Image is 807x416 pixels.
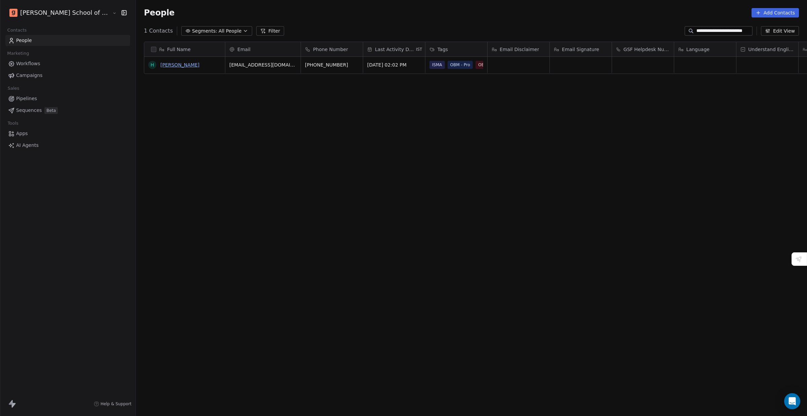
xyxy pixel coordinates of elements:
span: Sequences [16,107,42,114]
span: Help & Support [101,401,131,407]
div: Understand English? [736,42,798,56]
a: People [5,35,130,46]
span: OBM - Pro [448,61,473,69]
span: GSF Helpdesk Number [623,46,670,53]
span: 1 Contacts [144,27,173,35]
div: Email Disclaimer [488,42,549,56]
a: Apps [5,128,130,139]
span: Email [237,46,251,53]
span: Language [686,46,709,53]
span: AI Agents [16,142,39,149]
span: Beta [44,107,58,114]
span: [PERSON_NAME] School of Finance LLP [20,8,111,17]
span: [DATE] 02:02 PM [367,61,421,68]
a: [PERSON_NAME] [160,62,199,68]
img: Goela%20School%20Logos%20(4).png [9,9,17,17]
span: People [16,37,32,44]
span: Marketing [4,48,32,58]
a: Campaigns [5,70,130,81]
span: Understand English? [748,46,794,53]
div: Email Signature [550,42,612,56]
span: Pipelines [16,95,37,102]
button: Filter [256,26,284,36]
span: [PHONE_NUMBER] [305,61,359,68]
span: Phone Number [313,46,348,53]
span: IST [416,47,422,52]
div: Full Name [144,42,225,56]
a: Workflows [5,58,130,69]
span: People [144,8,175,18]
a: Pipelines [5,93,130,104]
span: All People [219,28,241,35]
span: Contacts [4,25,30,35]
span: [EMAIL_ADDRESS][DOMAIN_NAME] [229,61,297,68]
span: Full Name [167,46,191,53]
span: OBM lock-in offer [475,61,516,69]
span: Email Signature [562,46,599,53]
div: Language [674,42,736,56]
span: ISMA [429,61,445,69]
div: grid [144,57,225,392]
div: Open Intercom Messenger [784,393,800,409]
a: Help & Support [94,401,131,407]
span: Last Activity Date [375,46,415,53]
div: Email [225,42,301,56]
button: [PERSON_NAME] School of Finance LLP [8,7,108,18]
span: Campaigns [16,72,42,79]
span: Tags [437,46,448,53]
div: Last Activity DateIST [363,42,425,56]
button: Edit View [761,26,799,36]
div: Phone Number [301,42,363,56]
span: Apps [16,130,28,137]
span: Sales [5,83,22,93]
span: Tools [5,118,21,128]
a: AI Agents [5,140,130,151]
button: Add Contacts [752,8,799,17]
div: H [151,61,154,69]
span: Email Disclaimer [500,46,539,53]
div: GSF Helpdesk Number [612,42,674,56]
div: Tags [425,42,487,56]
span: Segments: [192,28,217,35]
a: SequencesBeta [5,105,130,116]
span: Workflows [16,60,40,67]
